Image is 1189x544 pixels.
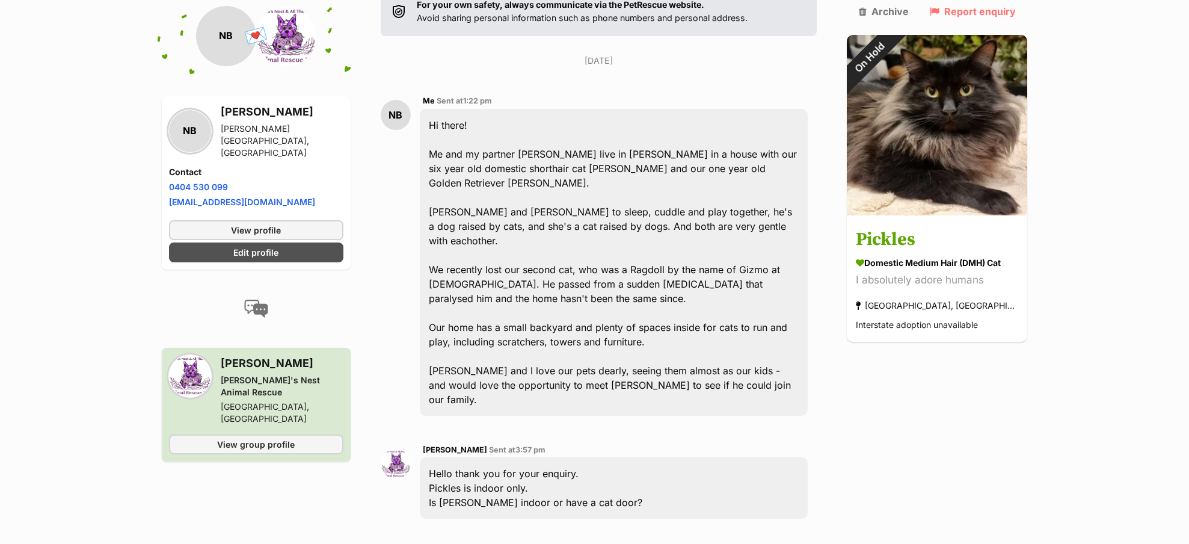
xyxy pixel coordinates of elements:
img: Robyn's Nest Animal Rescue profile pic [169,355,211,397]
a: View profile [169,220,343,240]
span: Sent at [437,96,492,105]
a: Edit profile [169,243,343,262]
a: Pickles Domestic Medium Hair (DMH) Cat I absolutely adore humans [GEOGRAPHIC_DATA], [GEOGRAPHIC_D... [847,218,1027,342]
img: Robyn's Nest Animal Rescue profile pic [256,6,316,66]
a: On Hold [847,206,1027,218]
div: On Hold [831,19,909,97]
img: Pickles [847,35,1027,215]
div: [GEOGRAPHIC_DATA], [GEOGRAPHIC_DATA] [221,401,343,425]
a: Report enquiry [930,6,1016,17]
span: 💌 [242,23,269,49]
span: Sent at [489,445,545,454]
span: Me [423,96,435,105]
a: Archive [859,6,909,17]
div: NB [196,6,256,66]
div: [PERSON_NAME]'s Nest Animal Rescue [221,374,343,398]
a: View group profile [169,434,343,454]
span: View group profile [217,438,295,451]
h3: Pickles [856,227,1018,254]
h3: [PERSON_NAME] [221,355,343,372]
img: Robyn Hunter profile pic [381,449,411,479]
div: [PERSON_NAME][GEOGRAPHIC_DATA], [GEOGRAPHIC_DATA] [221,123,343,159]
h3: [PERSON_NAME] [221,104,343,120]
a: 0404 530 099 [169,182,228,192]
span: Edit profile [233,246,278,259]
p: [DATE] [381,54,817,67]
div: Domestic Medium Hair (DMH) Cat [856,257,1018,270]
div: NB [169,110,211,152]
div: Hello thank you for your enquiry. Pickles is indoor only. Is [PERSON_NAME] indoor or have a cat d... [420,457,808,519]
div: I absolutely adore humans [856,273,1018,289]
div: NB [381,100,411,130]
div: [GEOGRAPHIC_DATA], [GEOGRAPHIC_DATA] [856,298,1018,314]
img: conversation-icon-4a6f8262b818ee0b60e3300018af0b2d0b884aa5de6e9bcb8d3d4eeb1a70a7c4.svg [244,300,268,318]
span: Interstate adoption unavailable [856,320,978,330]
span: 1:22 pm [463,96,492,105]
div: Hi there! Me and my partner [PERSON_NAME] live in [PERSON_NAME] in a house with our six year old ... [420,109,808,416]
h4: Contact [169,166,343,178]
span: View profile [231,224,281,236]
a: [EMAIL_ADDRESS][DOMAIN_NAME] [169,197,315,207]
span: [PERSON_NAME] [423,445,487,454]
span: 3:57 pm [515,445,545,454]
